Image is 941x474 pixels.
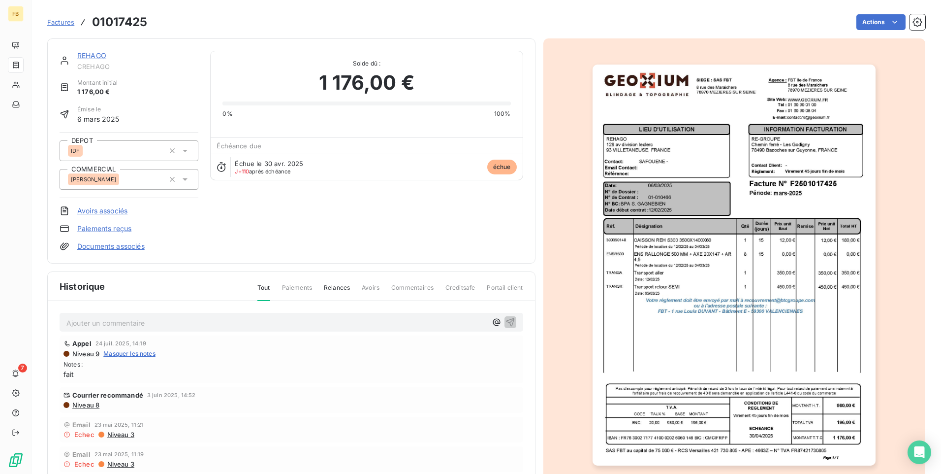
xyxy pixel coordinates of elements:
[77,206,127,216] a: Avoirs associés
[94,451,144,457] span: 23 mai 2025, 11:19
[18,364,27,372] span: 7
[60,280,105,293] span: Historique
[63,360,519,369] span: Notes :
[391,283,434,300] span: Commentaires
[77,87,118,97] span: 1 176,00 €
[71,401,99,409] span: Niveau 8
[362,283,379,300] span: Avoirs
[72,339,92,347] span: Appel
[147,392,196,398] span: 3 juin 2025, 14:52
[103,349,156,358] span: Masquer les notes
[445,283,475,300] span: Creditsafe
[8,6,24,22] div: FB
[92,13,147,31] h3: 01017425
[72,450,91,458] span: Email
[8,452,24,468] img: Logo LeanPay
[106,431,134,439] span: Niveau 3
[77,63,198,70] span: CREHAGO
[235,168,249,175] span: J+110
[47,17,74,27] a: Factures
[95,340,146,346] span: 24 juil. 2025, 14:19
[74,460,94,468] span: Echec
[77,224,131,234] a: Paiements reçus
[217,142,261,150] span: Échéance due
[324,283,350,300] span: Relances
[257,283,270,301] span: Tout
[235,160,303,168] span: Échue le 30 avr. 2025
[77,105,120,114] span: Émise le
[72,421,91,429] span: Email
[47,18,74,26] span: Factures
[71,148,80,154] span: IDF
[94,422,144,428] span: 23 mai 2025, 11:21
[77,78,118,87] span: Montant initial
[222,109,232,118] span: 0%
[77,114,120,124] span: 6 mars 2025
[74,431,94,439] span: Echec
[106,460,134,468] span: Niveau 3
[72,391,143,399] span: Courrier recommandé
[487,160,517,174] span: échue
[71,350,99,358] span: Niveau 9
[487,283,523,300] span: Portail client
[494,109,511,118] span: 100%
[235,169,290,174] span: après échéance
[282,283,312,300] span: Paiements
[856,14,906,30] button: Actions
[319,68,414,98] span: 1 176,00 €
[77,241,145,251] a: Documents associés
[222,59,510,68] span: Solde dû :
[77,51,106,60] a: REHAGO
[63,369,519,379] span: fait
[593,65,876,466] img: invoice_thumbnail
[71,176,116,182] span: [PERSON_NAME]
[908,440,931,464] div: Open Intercom Messenger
